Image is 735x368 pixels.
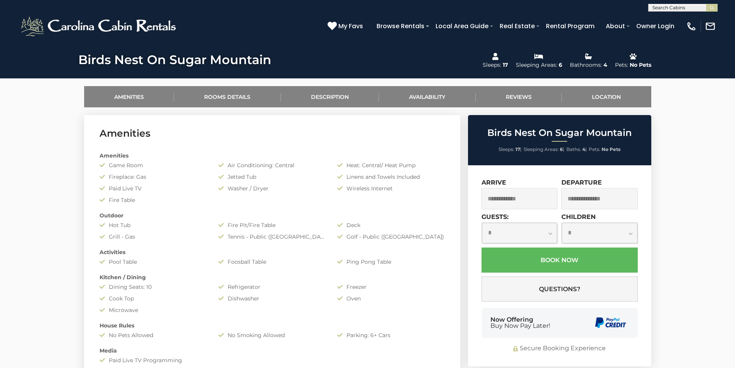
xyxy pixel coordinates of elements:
[432,19,492,33] a: Local Area Guide
[94,233,213,241] div: Grill - Gas
[331,173,450,181] div: Linens and Towels Included
[94,258,213,266] div: Pool Table
[705,21,716,32] img: mail-regular-white.png
[561,213,596,220] label: Children
[562,86,651,107] a: Location
[566,146,581,152] span: Baths:
[213,185,331,192] div: Washer / Dryer
[373,19,428,33] a: Browse Rentals
[602,146,620,152] strong: No Pets
[94,322,451,329] div: House Rules
[94,356,213,364] div: Paid Live TV Programming
[496,19,539,33] a: Real Estate
[19,15,179,38] img: White-1-2.png
[686,21,697,32] img: phone-regular-white.png
[582,146,585,152] strong: 4
[213,173,331,181] div: Jetted Tub
[602,19,629,33] a: About
[566,144,587,154] li: |
[482,276,638,302] button: Questions?
[281,86,379,107] a: Description
[524,144,564,154] li: |
[84,86,174,107] a: Amenities
[542,19,598,33] a: Rental Program
[328,21,365,31] a: My Favs
[331,295,450,302] div: Oven
[476,86,562,107] a: Reviews
[94,152,451,159] div: Amenities
[490,323,550,329] span: Buy Now Pay Later!
[331,161,450,169] div: Heat: Central/ Heat Pump
[213,221,331,229] div: Fire Pit/Fire Table
[213,295,331,302] div: Dishwasher
[524,146,559,152] span: Sleeping Areas:
[94,295,213,302] div: Cook Top
[482,179,506,186] label: Arrive
[213,283,331,291] div: Refrigerator
[331,221,450,229] div: Deck
[331,233,450,241] div: Golf - Public ([GEOGRAPHIC_DATA])
[498,146,514,152] span: Sleeps:
[94,173,213,181] div: Fireplace: Gas
[561,179,602,186] label: Departure
[94,161,213,169] div: Game Room
[94,196,213,204] div: Fire Table
[498,144,522,154] li: |
[94,185,213,192] div: Paid Live TV
[213,331,331,339] div: No Smoking Allowed
[331,331,450,339] div: Parking: 6+ Cars
[100,127,445,140] h3: Amenities
[94,347,451,354] div: Media
[94,331,213,339] div: No Pets Allowed
[632,19,678,33] a: Owner Login
[482,248,638,273] button: Book Now
[338,21,363,31] span: My Favs
[482,213,509,220] label: Guests:
[94,212,451,219] div: Outdoor
[94,221,213,229] div: Hot Tub
[331,185,450,192] div: Wireless Internet
[213,258,331,266] div: Foosball Table
[515,146,520,152] strong: 17
[94,306,213,314] div: Microwave
[482,344,638,353] div: Secure Booking Experience
[470,128,649,138] h2: Birds Nest On Sugar Mountain
[213,161,331,169] div: Air Conditioning: Central
[379,86,476,107] a: Availability
[94,248,451,256] div: Activities
[94,273,451,281] div: Kitchen / Dining
[331,258,450,266] div: Ping Pong Table
[490,317,550,329] div: Now Offering
[560,146,563,152] strong: 6
[331,283,450,291] div: Freezer
[174,86,281,107] a: Rooms Details
[213,233,331,241] div: Tennis - Public ([GEOGRAPHIC_DATA])
[589,146,600,152] span: Pets:
[94,283,213,291] div: Dining Seats: 10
